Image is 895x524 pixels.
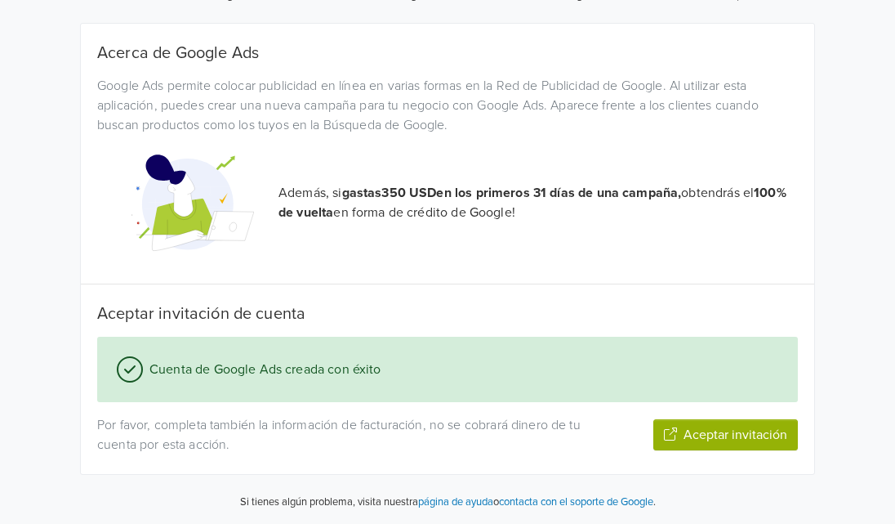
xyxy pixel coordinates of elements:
[85,76,810,135] div: Google Ads permite colocar publicidad en línea en varias formas en la Red de Publicidad de Google...
[278,183,798,222] p: Además, si obtendrás el en forma de crédito de Google!
[97,415,617,455] p: Por favor, completa también la información de facturación, no se cobrará dinero de tu cuenta por ...
[131,141,254,264] img: Google Promotional Codes
[240,495,656,511] p: Si tienes algún problema, visita nuestra o .
[143,360,381,379] span: Cuenta de Google Ads creada con éxito
[97,43,798,63] h5: Acerca de Google Ads
[97,304,798,324] h5: Aceptar invitación de cuenta
[653,419,798,450] button: Aceptar invitación
[342,185,682,201] strong: gastas 350 USD en los primeros 31 días de una campaña,
[499,495,653,508] a: contacta con el soporte de Google
[418,495,493,508] a: página de ayuda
